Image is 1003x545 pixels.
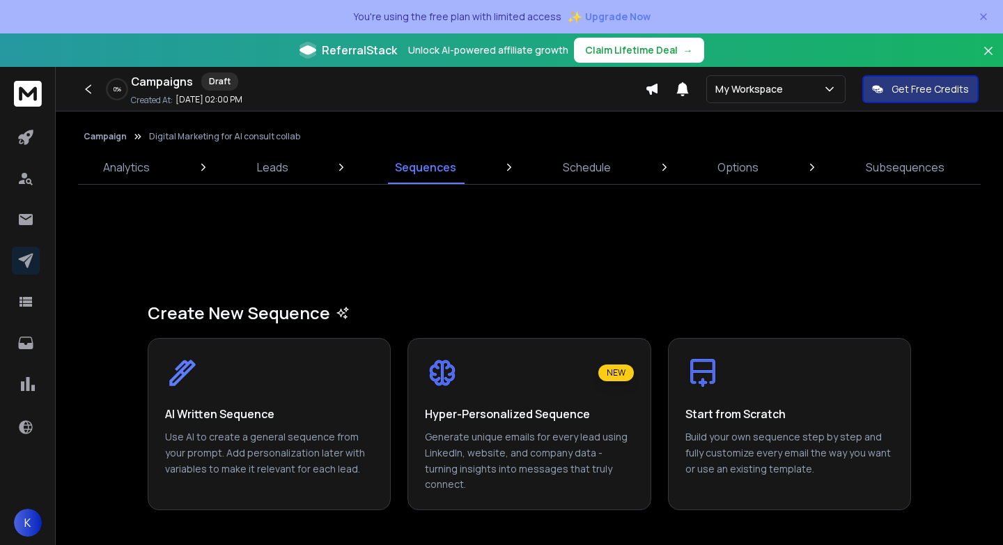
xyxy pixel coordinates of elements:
[131,73,193,90] h1: Campaigns
[114,85,121,93] p: 0 %
[14,509,42,537] button: K
[892,82,969,96] p: Get Free Credits
[709,151,767,184] a: Options
[95,151,158,184] a: Analytics
[563,159,611,176] p: Schedule
[148,338,391,510] button: AI Written SequenceUse AI to create a general sequence from your prompt. Add personalization late...
[165,407,274,421] h3: AI Written Sequence
[685,429,894,493] p: Build your own sequence step by step and fully customize every email the way you want or use an e...
[387,151,465,184] a: Sequences
[585,10,651,24] span: Upgrade Now
[131,95,173,106] p: Created At:
[149,131,300,142] p: Digital Marketing for AI consult collab
[717,159,759,176] p: Options
[979,42,997,75] button: Close banner
[408,43,568,57] p: Unlock AI-powered affiliate growth
[84,131,127,142] button: Campaign
[103,159,150,176] p: Analytics
[322,42,397,59] span: ReferralStack
[425,407,590,421] h3: Hyper-Personalized Sequence
[148,302,911,324] h1: Create New Sequence
[567,3,651,31] button: ✨Upgrade Now
[407,338,651,510] button: NEWHyper-Personalized SequenceGenerate unique emails for every lead using LinkedIn, website, and ...
[554,151,619,184] a: Schedule
[668,338,911,510] button: Start from ScratchBuild your own sequence step by step and fully customize every email the way yo...
[574,38,704,63] button: Claim Lifetime Deal→
[201,72,238,91] div: Draft
[249,151,297,184] a: Leads
[425,429,633,493] p: Generate unique emails for every lead using LinkedIn, website, and company data - turning insight...
[257,159,288,176] p: Leads
[598,364,634,381] div: NEW
[165,429,373,493] p: Use AI to create a general sequence from your prompt. Add personalization later with variables to...
[715,82,788,96] p: My Workspace
[685,407,786,421] h3: Start from Scratch
[176,94,242,105] p: [DATE] 02:00 PM
[866,159,944,176] p: Subsequences
[353,10,561,24] p: You're using the free plan with limited access
[862,75,979,103] button: Get Free Credits
[857,151,953,184] a: Subsequences
[395,159,456,176] p: Sequences
[683,43,693,57] span: →
[567,7,582,26] span: ✨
